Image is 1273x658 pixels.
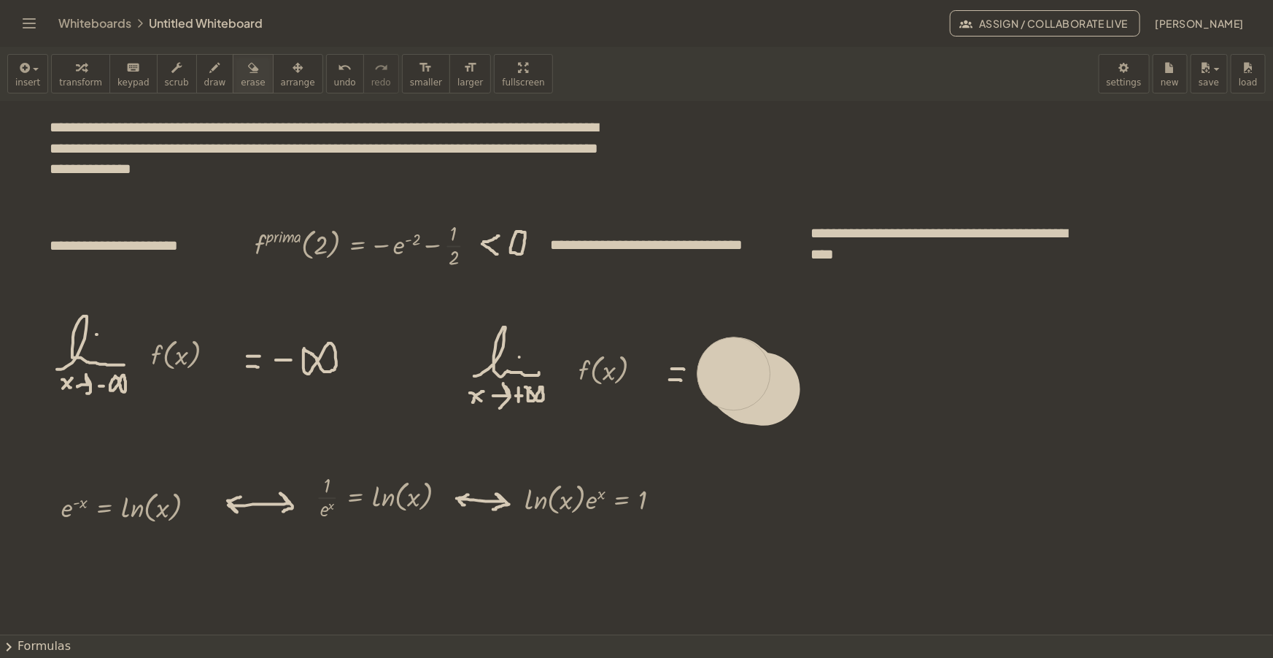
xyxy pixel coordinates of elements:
[157,54,197,93] button: scrub
[374,59,388,77] i: redo
[1199,77,1219,88] span: save
[962,17,1128,30] span: Assign / Collaborate Live
[117,77,150,88] span: keypad
[59,77,102,88] span: transform
[51,54,110,93] button: transform
[502,77,544,88] span: fullscreen
[463,59,477,77] i: format_size
[204,77,226,88] span: draw
[109,54,158,93] button: keyboardkeypad
[1099,54,1150,93] button: settings
[334,77,356,88] span: undo
[273,54,323,93] button: arrange
[338,59,352,77] i: undo
[1191,54,1228,93] button: save
[402,54,450,93] button: format_sizesmaller
[449,54,491,93] button: format_sizelarger
[7,54,48,93] button: insert
[196,54,234,93] button: draw
[419,59,433,77] i: format_size
[1153,54,1188,93] button: new
[363,54,399,93] button: redoredo
[58,16,131,31] a: Whiteboards
[1155,17,1244,30] span: [PERSON_NAME]
[371,77,391,88] span: redo
[15,77,40,88] span: insert
[1161,77,1179,88] span: new
[18,12,41,35] button: Toggle navigation
[1239,77,1258,88] span: load
[950,10,1140,37] button: Assign / Collaborate Live
[410,77,442,88] span: smaller
[1231,54,1266,93] button: load
[241,77,265,88] span: erase
[326,54,364,93] button: undoundo
[126,59,140,77] i: keyboard
[281,77,315,88] span: arrange
[457,77,483,88] span: larger
[1143,10,1255,37] button: [PERSON_NAME]
[494,54,552,93] button: fullscreen
[233,54,273,93] button: erase
[165,77,189,88] span: scrub
[1107,77,1142,88] span: settings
